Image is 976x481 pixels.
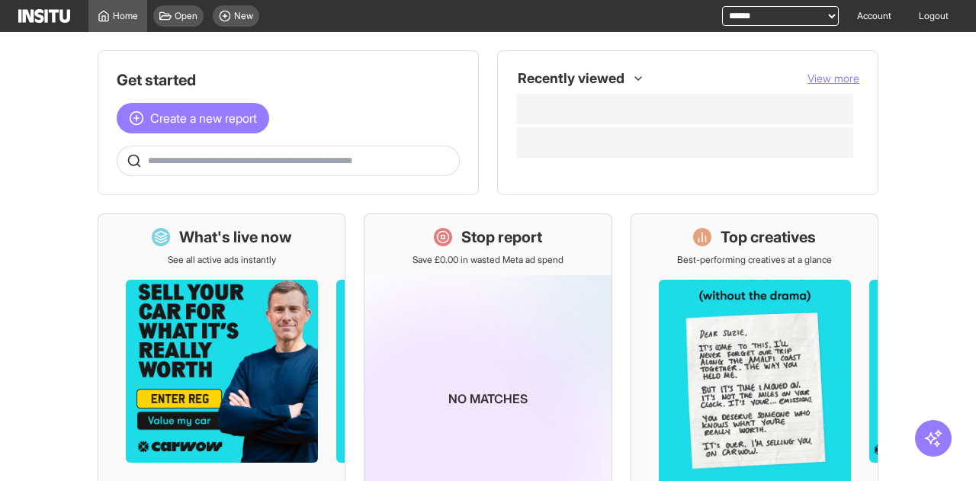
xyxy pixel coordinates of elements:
[461,226,542,248] h1: Stop report
[175,10,197,22] span: Open
[807,72,859,85] span: View more
[113,10,138,22] span: Home
[234,10,253,22] span: New
[807,71,859,86] button: View more
[117,69,460,91] h1: Get started
[117,103,269,133] button: Create a new report
[168,254,276,266] p: See all active ads instantly
[179,226,292,248] h1: What's live now
[677,254,832,266] p: Best-performing creatives at a glance
[18,9,70,23] img: Logo
[413,254,563,266] p: Save £0.00 in wasted Meta ad spend
[448,390,528,408] p: No matches
[150,109,257,127] span: Create a new report
[721,226,816,248] h1: Top creatives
